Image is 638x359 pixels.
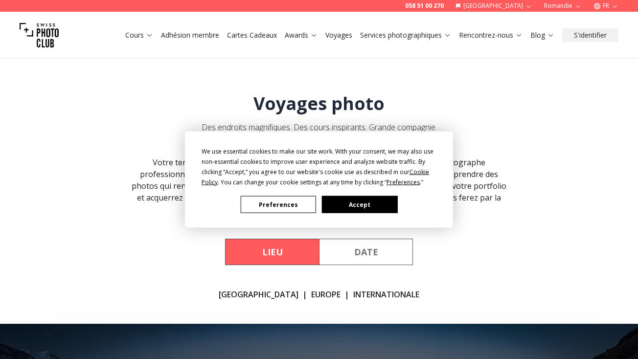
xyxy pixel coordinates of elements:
button: Preferences [241,196,316,213]
div: Cookie Consent Prompt [185,132,453,228]
span: Cookie Policy [202,168,429,186]
button: Accept [322,196,397,213]
span: Preferences [387,178,420,186]
div: We use essential cookies to make our site work. With your consent, we may also use non-essential ... [202,146,436,187]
